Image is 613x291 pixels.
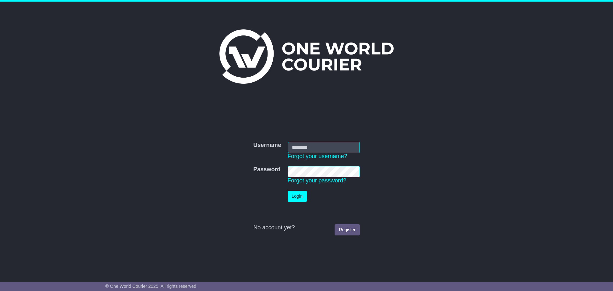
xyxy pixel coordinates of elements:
a: Register [335,224,359,235]
img: One World [219,29,394,84]
a: Forgot your password? [288,177,346,184]
a: Forgot your username? [288,153,347,159]
span: © One World Courier 2025. All rights reserved. [105,284,198,289]
label: Password [253,166,280,173]
label: Username [253,142,281,149]
button: Login [288,191,307,202]
div: No account yet? [253,224,359,231]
